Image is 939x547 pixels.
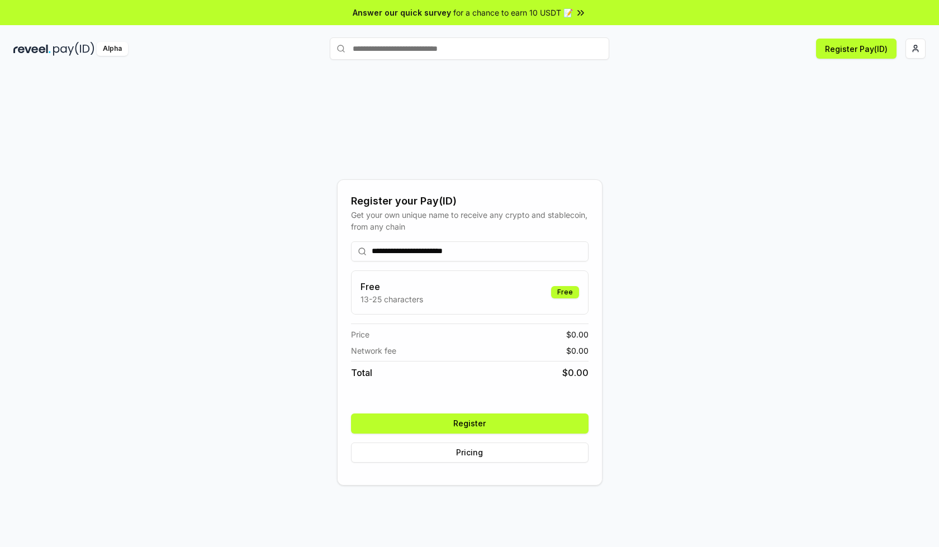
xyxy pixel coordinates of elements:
button: Register Pay(ID) [816,39,897,59]
span: Price [351,329,369,340]
span: Answer our quick survey [353,7,451,18]
span: $ 0.00 [566,345,589,356]
div: Alpha [97,42,128,56]
h3: Free [361,280,423,293]
span: for a chance to earn 10 USDT 📝 [453,7,573,18]
img: reveel_dark [13,42,51,56]
div: Get your own unique name to receive any crypto and stablecoin, from any chain [351,209,589,232]
p: 13-25 characters [361,293,423,305]
span: $ 0.00 [566,329,589,340]
span: Total [351,366,372,379]
div: Register your Pay(ID) [351,193,589,209]
div: Free [551,286,579,298]
span: Network fee [351,345,396,356]
span: $ 0.00 [562,366,589,379]
button: Register [351,413,589,434]
button: Pricing [351,443,589,463]
img: pay_id [53,42,94,56]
